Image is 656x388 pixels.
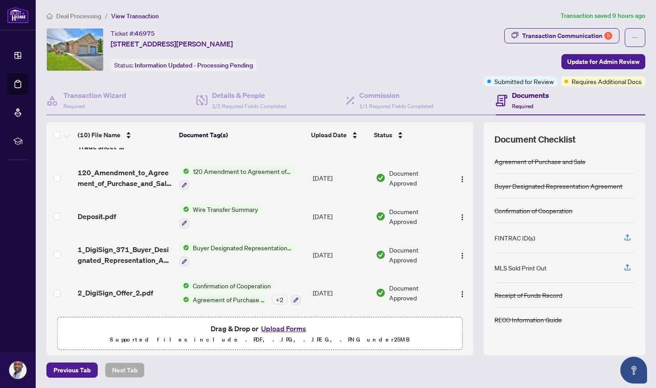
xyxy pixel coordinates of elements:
span: Document Approved [389,168,447,188]
div: + 2 [272,295,287,304]
span: Submitted for Review [494,76,554,86]
span: Update for Admin Review [567,55,639,69]
span: (10) File Name [78,130,120,140]
td: [DATE] [309,274,372,312]
div: Ticket #: [111,28,155,38]
span: Drag & Drop or [211,323,309,334]
div: 5 [604,32,612,40]
img: IMG-X12165205_1.jpg [47,29,103,71]
div: Confirmation of Cooperation [494,206,573,215]
span: home [46,13,53,19]
img: Document Status [376,250,386,260]
img: Document Status [376,173,386,183]
span: Previous Tab [54,363,91,377]
span: 120 Amendment to Agreement of Purchase and Sale [189,166,295,176]
span: [STREET_ADDRESS][PERSON_NAME] [111,38,233,49]
p: Supported files include .PDF, .JPG, .JPEG, .PNG under 25 MB [63,334,457,345]
h4: Documents [512,90,549,101]
th: Status [370,122,448,148]
span: Upload Date [311,130,347,140]
span: Confirmation of Cooperation [189,281,274,291]
div: Agreement of Purchase and Sale [494,156,585,166]
div: Buyer Designated Representation Agreement [494,181,623,191]
button: Status IconBuyer Designated Representation Agreement [179,243,295,267]
span: Required [63,103,85,110]
span: Required [512,103,533,110]
h4: Transaction Wizard [63,90,126,101]
span: Deal Processing [56,12,101,20]
span: View Transaction [111,12,159,20]
span: 1_DigiSign_371_Buyer_Designated_Representation_Agreement_-_PropTx-[PERSON_NAME].pdf [78,244,172,266]
button: Open asap [620,357,647,384]
td: [DATE] [309,159,372,198]
td: [DATE] [309,236,372,274]
span: Deposit.pdf [78,211,116,222]
span: ellipsis [632,34,638,41]
li: / [105,11,108,21]
article: Transaction saved 9 hours ago [561,11,645,21]
button: Status Icon120 Amendment to Agreement of Purchase and Sale [179,166,295,190]
button: Next Tab [105,363,145,378]
img: Logo [459,176,466,183]
th: Upload Date [307,122,370,148]
span: Drag & Drop orUpload FormsSupported files include .PDF, .JPG, .JPEG, .PNG under25MB [58,317,462,350]
button: Logo [455,209,469,224]
span: Agreement of Purchase and Sale [189,295,268,304]
div: Status: [111,59,257,71]
div: FINTRAC ID(s) [494,233,535,243]
button: Previous Tab [46,363,98,378]
img: Document Status [376,211,386,221]
span: 120_Amendment_to_Agreement_of_Purchase_and_Sale_-_A_-_PropTx-[PERSON_NAME].pdf [78,167,172,189]
img: Logo [459,291,466,298]
span: Wire Transfer Summary [189,204,262,214]
div: RECO Information Guide [494,315,562,325]
button: Logo [455,286,469,300]
span: Document Approved [389,283,447,303]
button: Status IconConfirmation of CooperationStatus IconAgreement of Purchase and Sale+2 [179,281,301,305]
span: Buyer Designated Representation Agreement [189,243,295,253]
span: Document Approved [389,245,447,265]
span: Requires Additional Docs [572,76,642,86]
td: [DATE] [309,197,372,236]
span: Status [374,130,392,140]
span: 46975 [135,30,155,38]
th: (10) File Name [74,122,175,148]
span: 2_DigiSign_Offer_2.pdf [78,287,153,298]
button: Transaction Communication5 [504,28,619,43]
div: MLS Sold Print Out [494,263,547,273]
h4: Commission [359,90,433,101]
img: Logo [459,214,466,221]
img: Status Icon [179,295,189,304]
button: Status IconWire Transfer Summary [179,204,262,228]
span: Document Checklist [494,133,576,146]
span: 2/2 Required Fields Completed [212,103,286,110]
img: Profile Icon [9,362,26,379]
span: Document Approved [389,207,447,226]
img: Status Icon [179,243,189,253]
h4: Details & People [212,90,286,101]
div: Transaction Communication [522,29,612,43]
button: Update for Admin Review [561,54,645,69]
img: Logo [459,252,466,259]
th: Document Tag(s) [175,122,307,148]
span: 1/1 Required Fields Completed [359,103,433,110]
img: Status Icon [179,204,189,214]
span: Information Updated - Processing Pending [135,61,253,69]
img: Status Icon [179,281,189,291]
img: Document Status [376,288,386,298]
div: Receipt of Funds Record [494,290,562,300]
button: Logo [455,248,469,262]
img: logo [7,7,29,23]
img: Status Icon [179,166,189,176]
button: Logo [455,171,469,185]
button: Upload Forms [258,323,309,334]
